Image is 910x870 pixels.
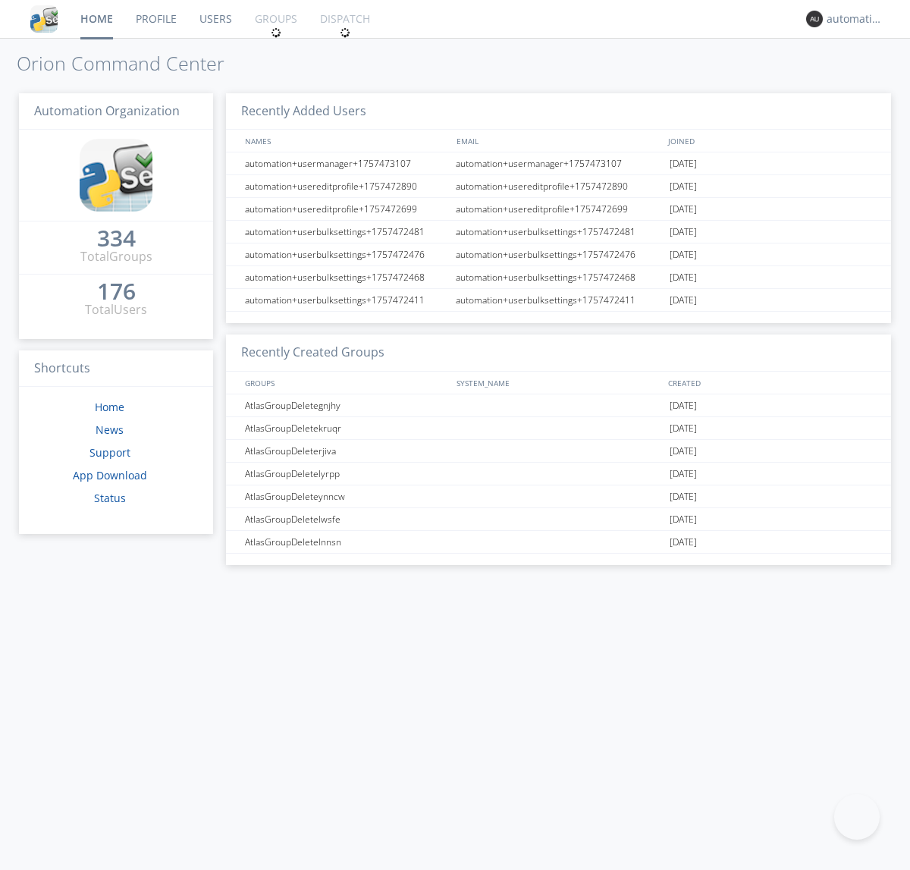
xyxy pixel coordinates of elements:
[241,463,451,485] div: AtlasGroupDeletelyrpp
[453,372,664,394] div: SYSTEM_NAME
[226,440,891,463] a: AtlasGroupDeleterjiva[DATE]
[241,485,451,507] div: AtlasGroupDeleteynncw
[670,266,697,289] span: [DATE]
[670,440,697,463] span: [DATE]
[94,491,126,505] a: Status
[827,11,883,27] div: automation+atlas0018
[34,102,180,119] span: Automation Organization
[670,221,697,243] span: [DATE]
[226,485,891,508] a: AtlasGroupDeleteynncw[DATE]
[452,266,666,288] div: automation+userbulksettings+1757472468
[452,152,666,174] div: automation+usermanager+1757473107
[453,130,664,152] div: EMAIL
[80,139,152,212] img: cddb5a64eb264b2086981ab96f4c1ba7
[226,266,891,289] a: automation+userbulksettings+1757472468automation+userbulksettings+1757472468[DATE]
[241,508,451,530] div: AtlasGroupDeletelwsfe
[226,243,891,266] a: automation+userbulksettings+1757472476automation+userbulksettings+1757472476[DATE]
[226,289,891,312] a: automation+userbulksettings+1757472411automation+userbulksettings+1757472411[DATE]
[226,221,891,243] a: automation+userbulksettings+1757472481automation+userbulksettings+1757472481[DATE]
[30,5,58,33] img: cddb5a64eb264b2086981ab96f4c1ba7
[226,417,891,440] a: AtlasGroupDeletekruqr[DATE]
[97,231,136,246] div: 334
[452,289,666,311] div: automation+userbulksettings+1757472411
[73,468,147,482] a: App Download
[670,463,697,485] span: [DATE]
[670,243,697,266] span: [DATE]
[80,248,152,265] div: Total Groups
[241,152,451,174] div: automation+usermanager+1757473107
[452,175,666,197] div: automation+usereditprofile+1757472890
[226,463,891,485] a: AtlasGroupDeletelyrpp[DATE]
[89,445,130,460] a: Support
[670,417,697,440] span: [DATE]
[241,372,449,394] div: GROUPS
[834,794,880,840] iframe: Toggle Customer Support
[226,334,891,372] h3: Recently Created Groups
[241,417,451,439] div: AtlasGroupDeletekruqr
[96,422,124,437] a: News
[241,221,451,243] div: automation+userbulksettings+1757472481
[97,284,136,299] div: 176
[85,301,147,319] div: Total Users
[97,231,136,248] a: 334
[670,198,697,221] span: [DATE]
[226,531,891,554] a: AtlasGroupDeletelnnsn[DATE]
[226,175,891,198] a: automation+usereditprofile+1757472890automation+usereditprofile+1757472890[DATE]
[670,531,697,554] span: [DATE]
[452,221,666,243] div: automation+userbulksettings+1757472481
[241,130,449,152] div: NAMES
[670,175,697,198] span: [DATE]
[226,394,891,417] a: AtlasGroupDeletegnjhy[DATE]
[19,350,213,388] h3: Shortcuts
[670,508,697,531] span: [DATE]
[241,243,451,265] div: automation+userbulksettings+1757472476
[241,289,451,311] div: automation+userbulksettings+1757472411
[241,394,451,416] div: AtlasGroupDeletegnjhy
[226,93,891,130] h3: Recently Added Users
[97,284,136,301] a: 176
[664,372,877,394] div: CREATED
[241,266,451,288] div: automation+userbulksettings+1757472468
[670,485,697,508] span: [DATE]
[241,175,451,197] div: automation+usereditprofile+1757472890
[241,531,451,553] div: AtlasGroupDeletelnnsn
[664,130,877,152] div: JOINED
[670,152,697,175] span: [DATE]
[271,27,281,38] img: spin.svg
[241,198,451,220] div: automation+usereditprofile+1757472699
[452,198,666,220] div: automation+usereditprofile+1757472699
[95,400,124,414] a: Home
[340,27,350,38] img: spin.svg
[226,508,891,531] a: AtlasGroupDeletelwsfe[DATE]
[670,289,697,312] span: [DATE]
[241,440,451,462] div: AtlasGroupDeleterjiva
[670,394,697,417] span: [DATE]
[226,198,891,221] a: automation+usereditprofile+1757472699automation+usereditprofile+1757472699[DATE]
[452,243,666,265] div: automation+userbulksettings+1757472476
[806,11,823,27] img: 373638.png
[226,152,891,175] a: automation+usermanager+1757473107automation+usermanager+1757473107[DATE]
